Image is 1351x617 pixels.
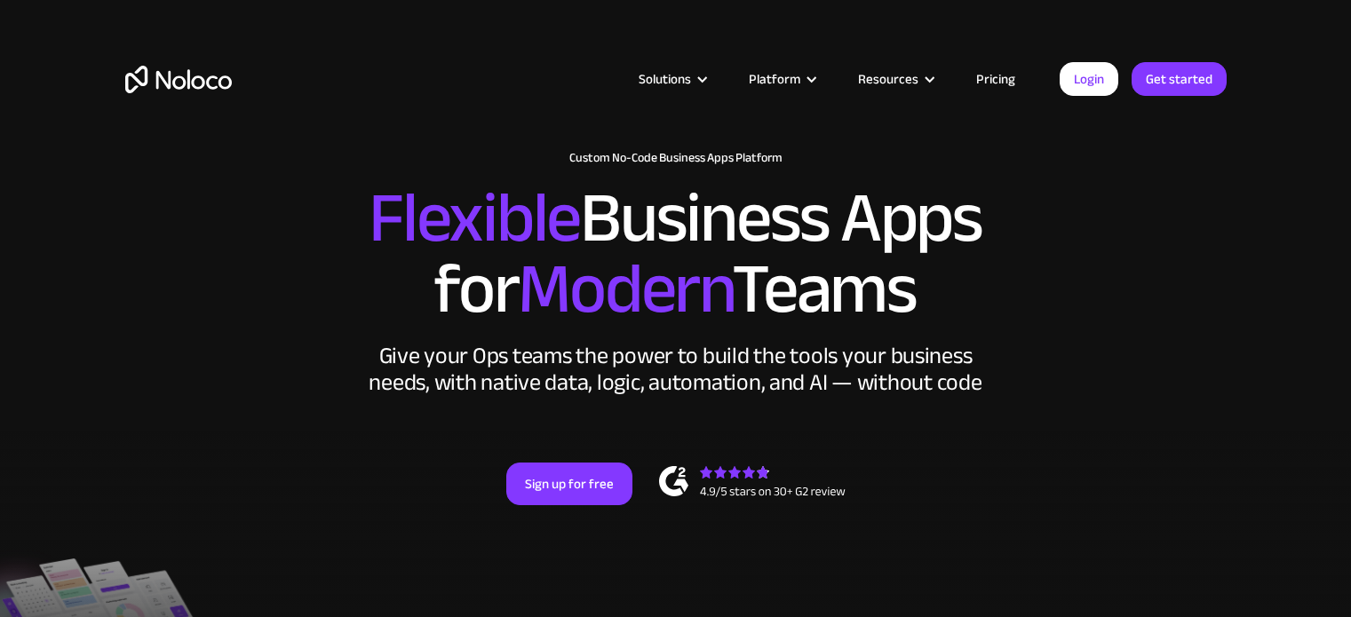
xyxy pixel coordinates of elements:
div: Resources [858,67,918,91]
a: home [125,66,232,93]
div: Solutions [616,67,727,91]
a: Login [1060,62,1118,96]
div: Platform [749,67,800,91]
div: Platform [727,67,836,91]
div: Resources [836,67,954,91]
a: Pricing [954,67,1037,91]
a: Get started [1132,62,1227,96]
span: Flexible [369,152,580,284]
span: Modern [518,223,732,355]
div: Solutions [639,67,691,91]
div: Give your Ops teams the power to build the tools your business needs, with native data, logic, au... [365,343,987,396]
a: Sign up for free [506,463,632,505]
h2: Business Apps for Teams [125,183,1227,325]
